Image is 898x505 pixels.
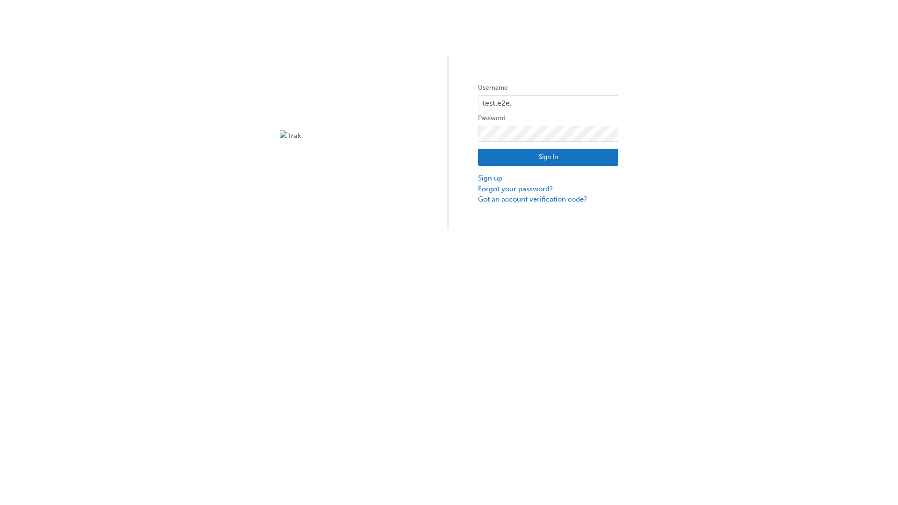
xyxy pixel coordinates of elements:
[478,82,618,94] label: Username
[478,194,618,205] a: Got an account verification code?
[478,149,618,166] button: Sign In
[478,173,618,184] a: Sign up
[280,130,420,141] img: Trak
[478,184,618,195] a: Forgot your password?
[478,113,618,124] label: Password
[478,95,618,111] input: Username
